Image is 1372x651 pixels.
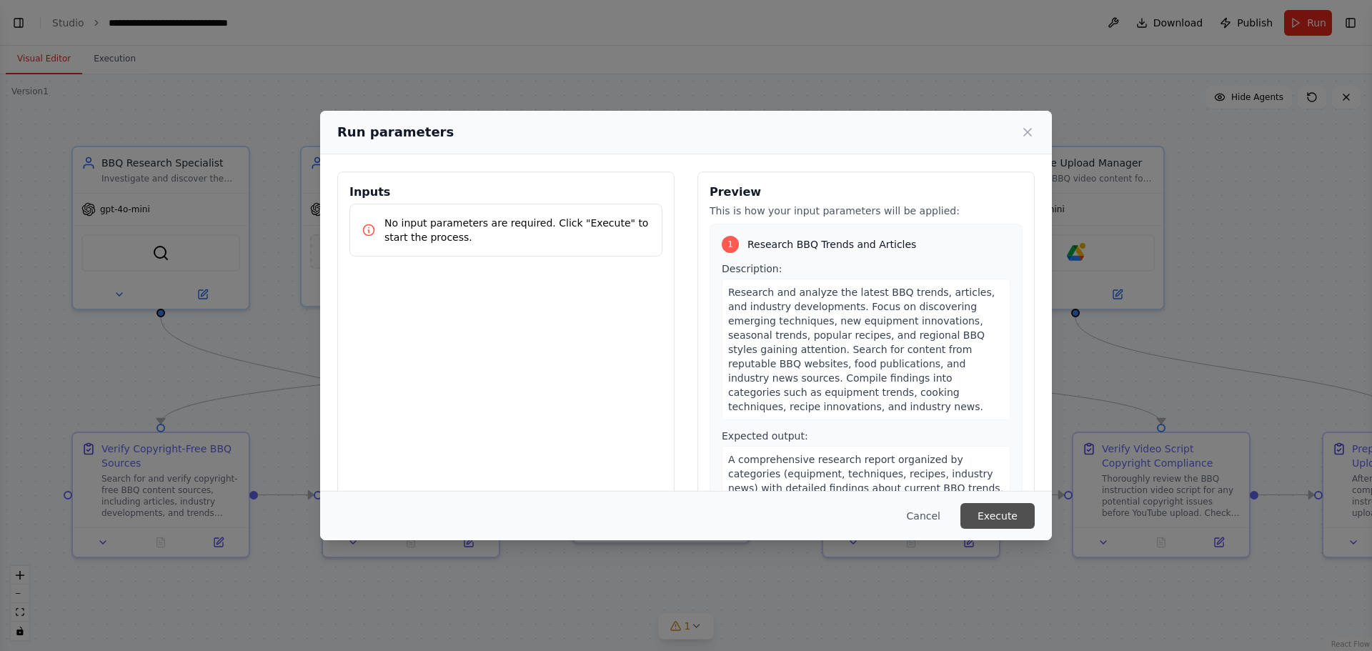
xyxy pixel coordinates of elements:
[349,184,662,201] h3: Inputs
[895,503,952,529] button: Cancel
[337,122,454,142] h2: Run parameters
[710,204,1023,218] p: This is how your input parameters will be applied:
[960,503,1035,529] button: Execute
[710,184,1023,201] h3: Preview
[728,454,1003,522] span: A comprehensive research report organized by categories (equipment, techniques, recipes, industry...
[384,216,650,244] p: No input parameters are required. Click "Execute" to start the process.
[722,236,739,253] div: 1
[722,263,782,274] span: Description:
[747,237,916,252] span: Research BBQ Trends and Articles
[728,287,995,412] span: Research and analyze the latest BBQ trends, articles, and industry developments. Focus on discove...
[722,430,808,442] span: Expected output:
